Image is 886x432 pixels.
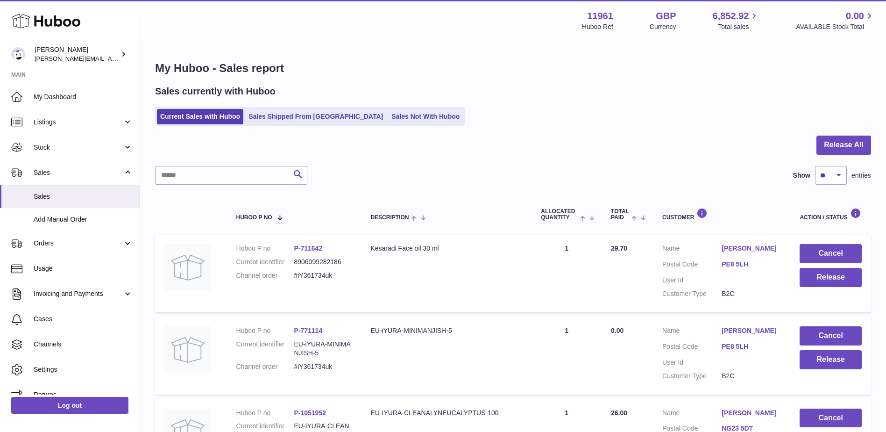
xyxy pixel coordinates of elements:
[34,365,133,374] span: Settings
[236,271,294,280] dt: Channel order
[236,244,294,253] dt: Huboo P no
[796,10,875,31] a: 0.00 AVAILABLE Stock Total
[662,289,722,298] dt: Customer Type
[800,326,862,346] button: Cancel
[662,276,722,285] dt: User Id
[34,215,133,224] span: Add Manual Order
[722,244,781,253] a: [PERSON_NAME]
[294,409,326,417] a: P-1051952
[611,209,629,221] span: Total paid
[722,260,781,269] a: PE8 5LH
[662,409,722,420] dt: Name
[164,326,211,373] img: no-photo.jpg
[11,397,128,414] a: Log out
[34,315,133,324] span: Cases
[294,327,322,334] a: P-771114
[611,409,627,417] span: 26.00
[164,244,211,291] img: no-photo.jpg
[34,264,133,273] span: Usage
[34,168,123,177] span: Sales
[662,260,722,271] dt: Postal Code
[236,258,294,266] dt: Current identifier
[713,10,749,22] span: 6,852.92
[532,317,602,395] td: 1
[816,136,871,155] button: Release All
[388,109,463,124] a: Sales Not With Huboo
[662,372,722,381] dt: Customer Type
[662,244,722,255] dt: Name
[155,61,871,76] h1: My Huboo - Sales report
[11,47,25,61] img: raghav@transformative.in
[34,192,133,201] span: Sales
[722,342,781,351] a: PE8 5LH
[793,171,810,180] label: Show
[370,326,522,335] div: EU-iYURA-MINIMANJISH-5
[370,244,522,253] div: Kesaradi Face oil 30 ml
[294,340,352,358] dd: EU-iYURA-MINIMANJISH-5
[800,350,862,369] button: Release
[294,245,322,252] a: P-711642
[370,215,409,221] span: Description
[800,244,862,263] button: Cancel
[851,171,871,180] span: entries
[294,362,352,371] dd: #iY361734uk
[155,85,276,98] h2: Sales currently with Huboo
[34,143,123,152] span: Stock
[846,10,864,22] span: 0.00
[800,409,862,428] button: Cancel
[34,340,133,349] span: Channels
[35,45,119,63] div: [PERSON_NAME]
[157,109,243,124] a: Current Sales with Huboo
[34,289,123,298] span: Invoicing and Payments
[541,209,577,221] span: ALLOCATED Quantity
[656,10,676,22] strong: GBP
[236,340,294,358] dt: Current identifier
[587,10,613,22] strong: 11961
[722,326,781,335] a: [PERSON_NAME]
[34,118,123,127] span: Listings
[370,409,522,418] div: EU-IYURA-CLEANALYNEUCALYPTUS-100
[245,109,386,124] a: Sales Shipped From [GEOGRAPHIC_DATA]
[294,258,352,266] dd: 8906099282186
[722,289,781,298] dd: B2C
[713,10,760,31] a: 6,852.92 Total sales
[662,342,722,353] dt: Postal Code
[611,245,627,252] span: 29.70
[236,326,294,335] dt: Huboo P no
[34,239,123,248] span: Orders
[650,22,676,31] div: Currency
[662,358,722,367] dt: User Id
[35,55,187,62] span: [PERSON_NAME][EMAIL_ADDRESS][DOMAIN_NAME]
[722,372,781,381] dd: B2C
[236,215,272,221] span: Huboo P no
[800,208,862,221] div: Action / Status
[236,409,294,418] dt: Huboo P no
[796,22,875,31] span: AVAILABLE Stock Total
[662,208,781,221] div: Customer
[611,327,624,334] span: 0.00
[582,22,613,31] div: Huboo Ref
[34,390,133,399] span: Returns
[532,235,602,312] td: 1
[294,271,352,280] dd: #iY361734uk
[34,93,133,101] span: My Dashboard
[662,326,722,338] dt: Name
[722,409,781,418] a: [PERSON_NAME]
[236,362,294,371] dt: Channel order
[800,268,862,287] button: Release
[718,22,759,31] span: Total sales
